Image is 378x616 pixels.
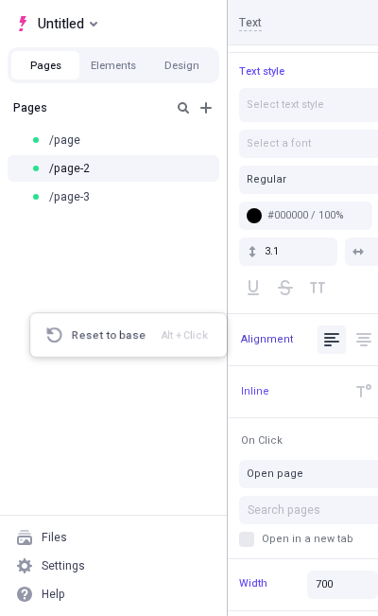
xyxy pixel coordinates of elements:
button: On Click [237,430,286,452]
span: Search pages [248,502,320,518]
button: Superscript [350,378,378,406]
div: Settings [42,558,85,573]
div: Reset to base [72,327,146,343]
button: Select site [8,9,105,38]
span: Text style [239,63,284,79]
div: Help [42,587,65,602]
button: Design [147,51,215,79]
button: Elements [79,51,147,79]
span: Untitled [38,12,84,35]
button: Inline [237,380,273,403]
span: Select a font [247,135,311,151]
span: Regular [247,171,286,187]
div: #000000 / 100% [267,208,365,222]
span: Select text style [247,97,324,113]
span: Open page [247,466,303,482]
span: /page [49,132,80,148]
div: Files [42,530,67,545]
span: Alt + Click [161,328,208,343]
button: Pages [11,51,79,79]
span: On Click [241,433,283,448]
div: Pages [13,100,164,115]
button: #000000 / 100% [239,202,372,230]
span: Inline [241,384,269,398]
input: Text [239,14,363,31]
span: Alignment [241,332,293,346]
button: Center Align [350,326,378,354]
span: /page-3 [49,189,90,204]
button: Left Align [318,326,346,354]
span: Width [239,575,267,591]
button: Add new [195,97,217,119]
button: Alignment [237,328,297,351]
span: /page-2 [49,161,90,176]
